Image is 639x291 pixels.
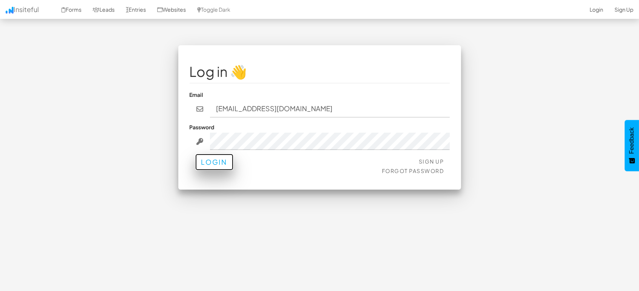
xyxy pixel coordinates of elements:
button: Feedback - Show survey [625,120,639,171]
img: icon.png [6,7,14,14]
button: Login [195,154,233,170]
span: Feedback [628,127,635,154]
label: Email [190,91,204,98]
a: Forgot Password [382,167,444,174]
label: Password [190,123,215,131]
h1: Log in 👋 [190,64,450,79]
a: Sign Up [419,158,444,165]
input: john@doe.com [210,100,450,118]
